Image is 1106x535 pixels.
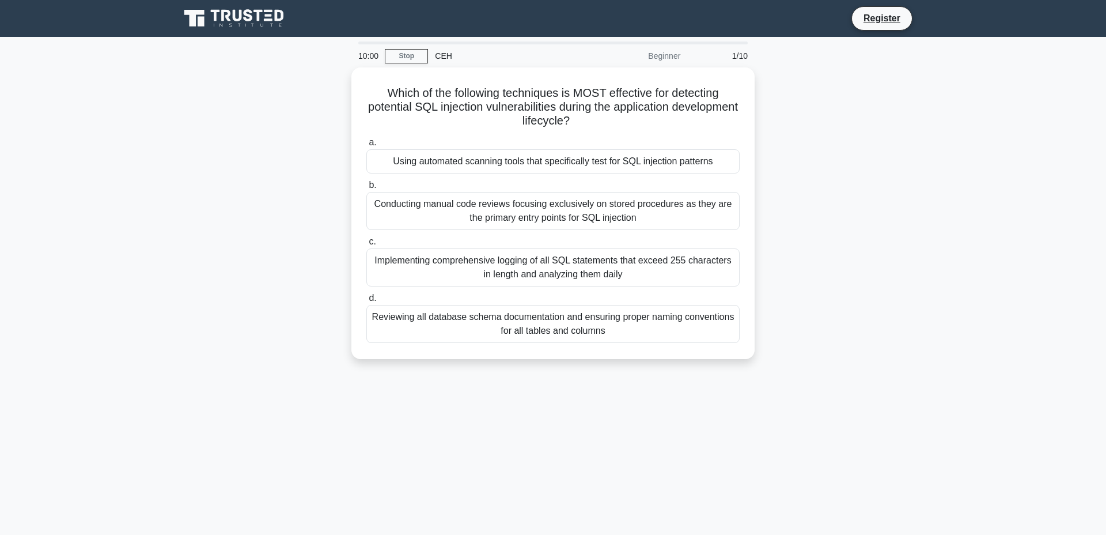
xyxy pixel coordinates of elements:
div: 10:00 [351,44,385,67]
div: Beginner [586,44,687,67]
div: Conducting manual code reviews focusing exclusively on stored procedures as they are the primary ... [366,192,740,230]
span: d. [369,293,376,303]
h5: Which of the following techniques is MOST effective for detecting potential SQL injection vulnera... [365,86,741,129]
a: Register [857,11,907,25]
span: b. [369,180,376,190]
span: a. [369,137,376,147]
span: c. [369,236,376,246]
a: Stop [385,49,428,63]
div: Implementing comprehensive logging of all SQL statements that exceed 255 characters in length and... [366,248,740,287]
div: CEH [428,44,586,67]
div: Reviewing all database schema documentation and ensuring proper naming conventions for all tables... [366,305,740,343]
div: 1/10 [687,44,755,67]
div: Using automated scanning tools that specifically test for SQL injection patterns [366,149,740,174]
